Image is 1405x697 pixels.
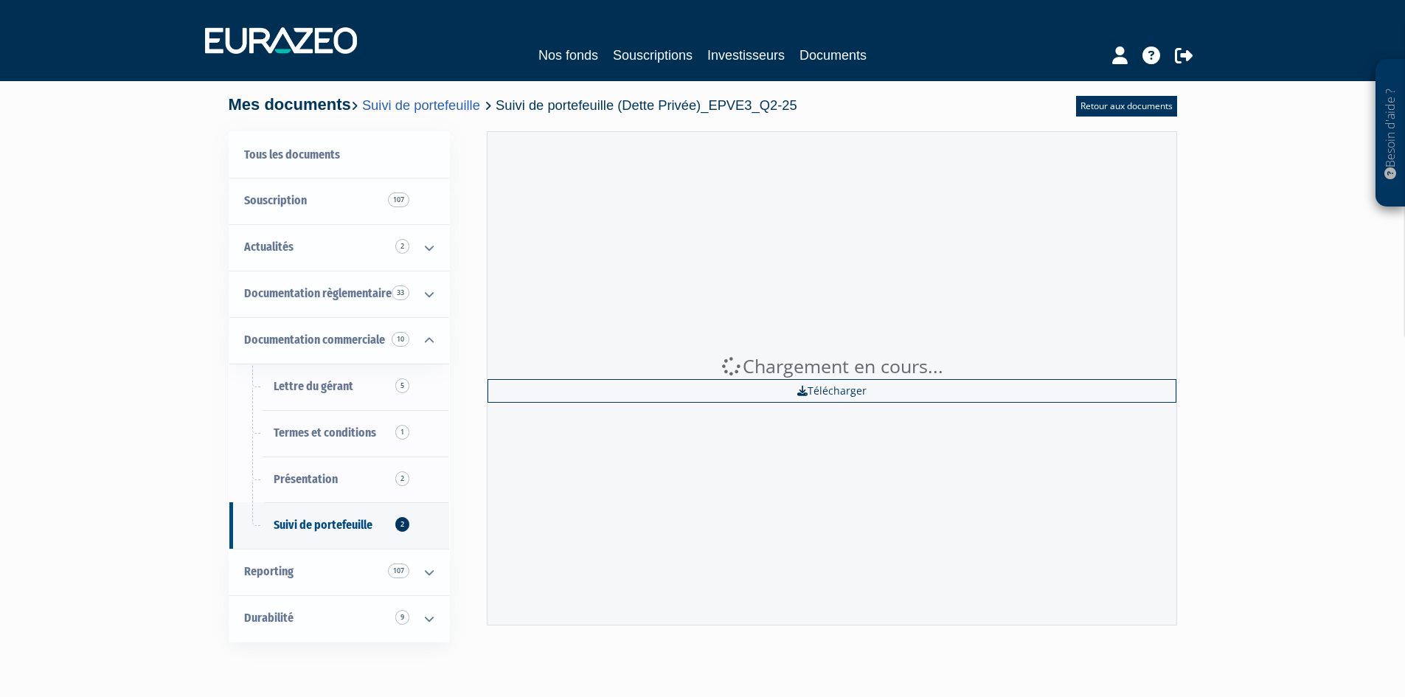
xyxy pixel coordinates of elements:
span: Présentation [274,472,338,486]
a: Documents [799,45,867,66]
span: Actualités [244,240,294,254]
a: Investisseurs [707,45,785,66]
a: Lettre du gérant5 [229,364,449,410]
a: Suivi de portefeuille [362,97,480,113]
span: 2 [395,239,409,254]
a: Tous les documents [229,132,449,178]
a: Documentation commerciale 10 [229,317,449,364]
a: Souscriptions [613,45,693,66]
span: 107 [388,564,409,578]
span: 9 [395,610,409,625]
a: Présentation2 [229,457,449,503]
span: 107 [388,193,409,207]
span: Suivi de portefeuille [274,518,372,532]
span: 5 [395,378,409,393]
a: Télécharger [488,379,1176,403]
p: Besoin d'aide ? [1382,67,1399,200]
span: Documentation commerciale [244,333,385,347]
span: 10 [392,332,409,347]
span: 1 [395,425,409,440]
span: Lettre du gérant [274,379,353,393]
a: Durabilité 9 [229,595,449,642]
span: 2 [395,517,409,532]
span: Termes et conditions [274,426,376,440]
span: Souscription [244,193,307,207]
span: 2 [395,471,409,486]
a: Suivi de portefeuille2 [229,502,449,549]
h4: Mes documents [229,96,797,114]
span: Reporting [244,564,294,578]
a: Retour aux documents [1076,96,1177,117]
span: Documentation règlementaire [244,286,392,300]
div: Chargement en cours... [488,353,1176,380]
a: Reporting 107 [229,549,449,595]
span: Suivi de portefeuille (Dette Privée)_EPVE3_Q2-25 [496,97,797,113]
span: Durabilité [244,611,294,625]
span: 33 [392,285,409,300]
img: 1732889491-logotype_eurazeo_blanc_rvb.png [205,27,357,54]
a: Termes et conditions1 [229,410,449,457]
a: Actualités 2 [229,224,449,271]
a: Nos fonds [538,45,598,66]
a: Souscription107 [229,178,449,224]
a: Documentation règlementaire 33 [229,271,449,317]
